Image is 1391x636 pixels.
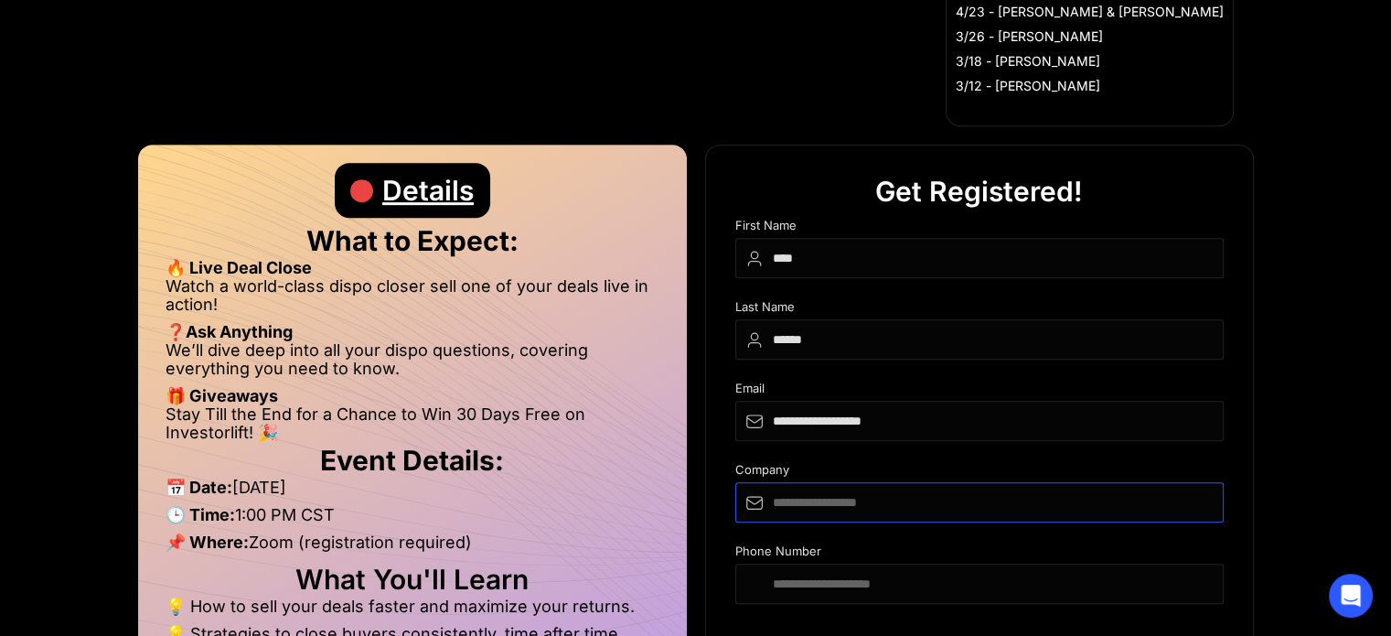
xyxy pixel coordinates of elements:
div: Open Intercom Messenger [1329,574,1373,618]
div: Details [382,163,474,218]
div: Last Name [735,300,1224,319]
li: 💡 How to sell your deals faster and maximize your returns. [166,598,659,625]
strong: 🕒 Time: [166,505,235,524]
div: Company [735,463,1224,482]
li: We’ll dive deep into all your dispo questions, covering everything you need to know. [166,341,659,387]
li: 1:00 PM CST [166,506,659,534]
li: Watch a world-class dispo closer sell one of your deals live in action! [166,277,659,323]
div: Get Registered! [875,164,1083,219]
strong: What to Expect: [306,224,519,257]
li: Stay Till the End for a Chance to Win 30 Days Free on Investorlift! 🎉 [166,405,659,442]
li: Zoom (registration required) [166,534,659,561]
strong: 📅 Date: [166,478,232,497]
strong: 🔥 Live Deal Close [166,258,312,277]
strong: 📌 Where: [166,533,249,552]
strong: ❓Ask Anything [166,322,293,341]
h2: What You'll Learn [166,570,659,588]
div: Email [735,382,1224,401]
strong: 🎁 Giveaways [166,386,278,405]
div: First Name [735,219,1224,238]
strong: Event Details: [320,444,504,477]
li: [DATE] [166,479,659,506]
div: Phone Number [735,544,1224,564]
